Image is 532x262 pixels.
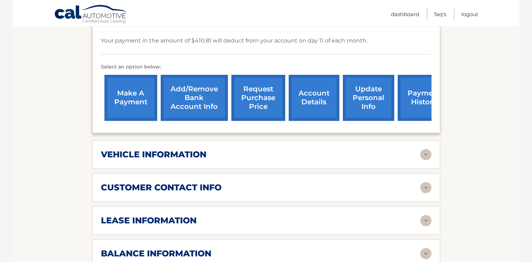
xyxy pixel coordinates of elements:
[104,75,157,121] a: make a payment
[343,75,394,121] a: update personal info
[101,182,222,193] h2: customer contact info
[101,248,211,259] h2: balance information
[420,149,431,160] img: accordion-rest.svg
[54,5,128,25] a: Cal Automotive
[111,20,176,27] span: Enrolled For Auto Pay
[391,8,419,20] a: Dashboard
[289,75,339,121] a: account details
[398,75,450,121] a: payment history
[420,215,431,226] img: accordion-rest.svg
[434,8,446,20] a: FAQ's
[231,75,285,121] a: request purchase price
[420,182,431,193] img: accordion-rest.svg
[101,149,206,160] h2: vehicle information
[101,63,431,71] p: Select an option below:
[461,8,478,20] a: Logout
[161,75,228,121] a: Add/Remove bank account info
[101,36,367,46] p: Your payment in the amount of $410.81 will deduct from your account on day 11 of each month.
[101,215,197,226] h2: lease information
[420,248,431,259] img: accordion-rest.svg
